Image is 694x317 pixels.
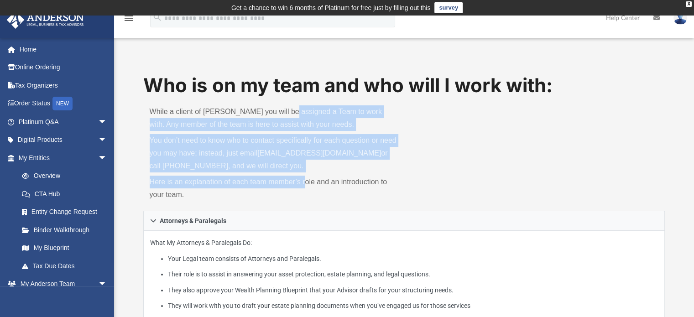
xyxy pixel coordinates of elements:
[98,131,116,150] span: arrow_drop_down
[150,237,658,312] p: What My Attorneys & Paralegals Do:
[231,2,431,13] div: Get a chance to win 6 months of Platinum for free just by filling out this
[13,185,121,203] a: CTA Hub
[4,11,87,29] img: Anderson Advisors Platinum Portal
[98,113,116,131] span: arrow_drop_down
[434,2,463,13] a: survey
[168,269,658,280] li: Their role is to assist in answering your asset protection, estate planning, and legal questions.
[160,218,226,224] span: Attorneys & Paralegals
[13,221,121,239] a: Binder Walkthrough
[257,149,381,157] a: [EMAIL_ADDRESS][DOMAIN_NAME]
[123,13,134,24] i: menu
[168,253,658,265] li: Your Legal team consists of Attorneys and Paralegals.
[13,257,121,275] a: Tax Due Dates
[98,275,116,294] span: arrow_drop_down
[6,149,121,167] a: My Entitiesarrow_drop_down
[6,131,121,149] a: Digital Productsarrow_drop_down
[673,11,687,25] img: User Pic
[6,94,121,113] a: Order StatusNEW
[143,211,665,231] a: Attorneys & Paralegals
[52,97,73,110] div: NEW
[686,1,692,7] div: close
[6,113,121,131] a: Platinum Q&Aarrow_drop_down
[168,300,658,312] li: They will work with you to draft your estate planning documents when you’ve engaged us for those ...
[13,239,116,257] a: My Blueprint
[98,149,116,167] span: arrow_drop_down
[6,275,116,293] a: My Anderson Teamarrow_drop_down
[150,105,398,131] p: While a client of [PERSON_NAME] you will be assigned a Team to work with. Any member of the team ...
[168,285,658,296] li: They also approve your Wealth Planning Blueprint that your Advisor drafts for your structuring ne...
[152,12,162,22] i: search
[143,72,665,99] h1: Who is on my team and who will I work with:
[150,134,398,172] p: You don’t need to know who to contact specifically for each question or need you may have; instea...
[6,58,121,77] a: Online Ordering
[6,76,121,94] a: Tax Organizers
[6,40,121,58] a: Home
[13,203,121,221] a: Entity Change Request
[13,167,121,185] a: Overview
[123,17,134,24] a: menu
[150,176,398,201] p: Here is an explanation of each team member’s role and an introduction to your team.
